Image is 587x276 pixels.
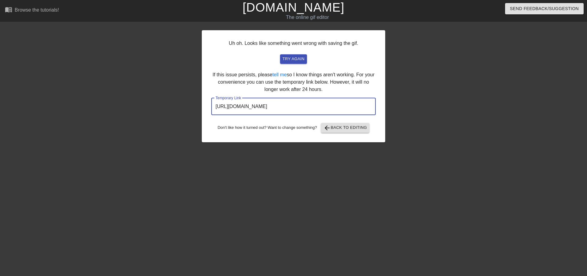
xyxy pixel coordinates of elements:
[5,6,12,13] span: menu_book
[199,14,416,21] div: The online gif editor
[15,7,59,13] div: Browse the tutorials!
[272,72,287,77] a: tell me
[211,123,376,133] div: Don't like how it turned out? Want to change something?
[242,1,344,14] a: [DOMAIN_NAME]
[510,5,579,13] span: Send Feedback/Suggestion
[211,98,376,115] input: bare
[5,6,59,15] a: Browse the tutorials!
[280,54,307,64] button: try again
[321,123,370,133] button: Back to Editing
[282,56,305,63] span: try again
[505,3,584,14] button: Send Feedback/Suggestion
[202,30,385,142] div: Uh oh. Looks like something went wrong with saving the gif. If this issue persists, please so I k...
[323,124,331,132] span: arrow_back
[323,124,367,132] span: Back to Editing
